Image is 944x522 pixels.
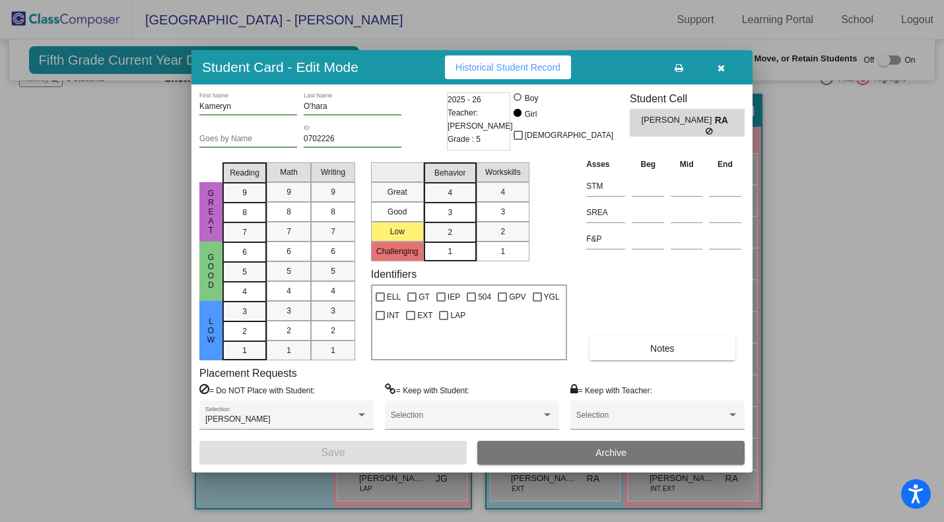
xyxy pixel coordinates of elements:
span: Writing [321,166,345,178]
span: 2 [448,226,452,238]
span: 3 [287,305,291,317]
span: 4 [287,285,291,297]
input: assessment [586,229,625,249]
span: 5 [287,265,291,277]
span: 3 [448,207,452,218]
h3: Student Cell [630,92,745,105]
span: YGL [544,289,560,305]
span: 9 [287,186,291,198]
span: Good [205,253,217,290]
th: Beg [628,157,667,172]
span: INT [387,308,399,323]
span: 4 [331,285,335,297]
span: EXT [417,308,432,323]
div: Boy [524,92,539,104]
span: Save [321,447,345,458]
span: Great [205,189,217,235]
span: 4 [448,187,452,199]
span: 6 [331,245,335,257]
th: Asses [583,157,628,172]
span: GPV [509,289,525,305]
input: Enter ID [304,135,401,144]
span: [PERSON_NAME] [205,414,271,424]
span: 8 [287,206,291,218]
h3: Student Card - Edit Mode [202,59,358,75]
span: 9 [331,186,335,198]
span: 2 [242,325,247,337]
th: End [706,157,745,172]
span: ELL [387,289,401,305]
button: Archive [477,441,745,465]
span: Low [205,317,217,344]
span: Notes [650,343,675,354]
span: 1 [242,344,247,356]
button: Save [199,441,467,465]
span: Math [280,166,298,178]
span: 2025 - 26 [448,93,481,106]
span: IEP [448,289,460,305]
span: 7 [331,226,335,238]
span: 8 [242,207,247,218]
span: Archive [595,447,626,458]
span: 2 [331,325,335,337]
span: 7 [242,226,247,238]
span: 5 [331,265,335,277]
span: 2 [287,325,291,337]
label: = Keep with Teacher: [570,383,652,397]
span: 1 [331,344,335,356]
span: RA [715,114,733,127]
button: Historical Student Record [445,55,571,79]
label: Placement Requests [199,367,297,379]
input: assessment [586,176,625,196]
span: 6 [242,246,247,258]
span: Grade : 5 [448,133,481,146]
span: 8 [331,206,335,218]
span: 7 [287,226,291,238]
span: 6 [287,245,291,257]
label: = Do NOT Place with Student: [199,383,315,397]
span: 504 [478,289,491,305]
label: = Keep with Student: [385,383,469,397]
span: 1 [500,245,505,257]
span: 1 [287,344,291,356]
span: 3 [500,206,505,218]
div: Girl [524,108,537,120]
span: Behavior [434,167,465,179]
span: 3 [242,306,247,317]
span: GT [419,289,430,305]
span: Historical Student Record [455,62,560,73]
span: LAP [450,308,465,323]
input: assessment [586,203,625,222]
span: Teacher: [PERSON_NAME] [448,106,513,133]
span: 3 [331,305,335,317]
span: Reading [230,167,259,179]
input: goes by name [199,135,297,144]
th: Mid [667,157,706,172]
label: Identifiers [371,268,417,280]
span: 4 [242,286,247,298]
span: [DEMOGRAPHIC_DATA] [525,127,613,143]
span: 4 [500,186,505,198]
span: 9 [242,187,247,199]
span: 1 [448,245,452,257]
span: [PERSON_NAME] [641,114,714,127]
span: Workskills [485,166,521,178]
button: Notes [590,337,735,360]
span: 5 [242,266,247,278]
span: 2 [500,226,505,238]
